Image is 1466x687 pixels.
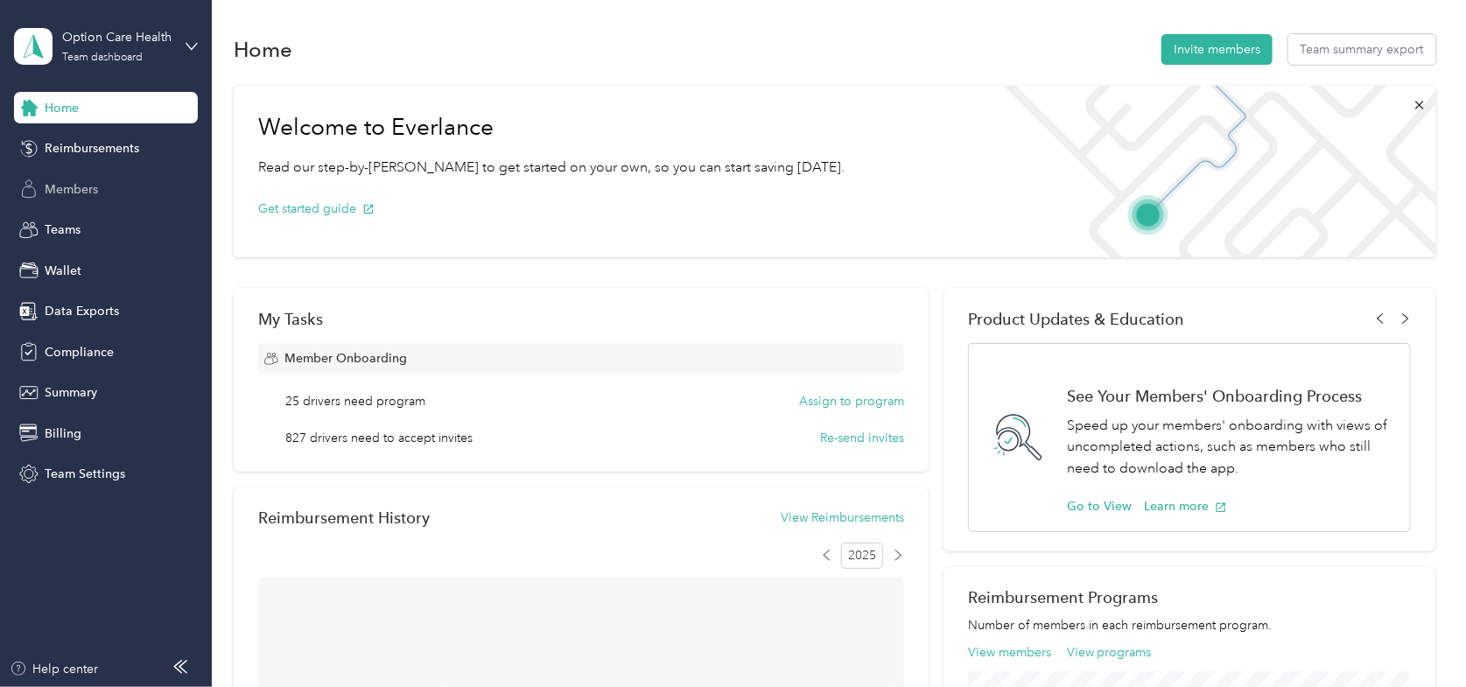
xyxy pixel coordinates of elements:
[1067,497,1132,515] button: Go to View
[799,392,904,410] button: Assign to program
[45,99,79,117] span: Home
[45,262,81,280] span: Wallet
[1067,415,1392,480] p: Speed up your members' onboarding with views of uncompleted actions, such as members who still ne...
[820,429,904,447] button: Re-send invites
[986,86,1435,257] img: Welcome to everlance
[45,302,119,320] span: Data Exports
[45,424,81,443] span: Billing
[284,349,407,368] span: Member Onboarding
[258,508,430,527] h2: Reimbursement History
[968,588,1411,606] h2: Reimbursement Programs
[841,543,883,569] span: 2025
[258,310,904,328] div: My Tasks
[1368,589,1466,687] iframe: Everlance-gr Chat Button Frame
[968,643,1051,662] button: View members
[45,383,97,402] span: Summary
[45,139,139,158] span: Reimbursements
[1067,643,1152,662] button: View programs
[258,157,845,179] p: Read our step-by-[PERSON_NAME] to get started on your own, so you can start saving [DATE].
[45,180,98,199] span: Members
[45,343,114,361] span: Compliance
[62,53,143,63] div: Team dashboard
[258,114,845,142] h1: Welcome to Everlance
[62,28,172,46] div: Option Care Health
[1067,387,1392,405] h1: See Your Members' Onboarding Process
[1144,497,1227,515] button: Learn more
[234,40,292,59] h1: Home
[45,465,125,483] span: Team Settings
[10,660,99,678] button: Help center
[968,616,1411,634] p: Number of members in each reimbursement program.
[1288,34,1436,65] button: Team summary export
[285,429,473,447] span: 827 drivers need to accept invites
[1161,34,1273,65] button: Invite members
[258,200,375,218] button: Get started guide
[285,392,425,410] span: 25 drivers need program
[781,508,904,527] button: View Reimbursements
[45,221,81,239] span: Teams
[968,310,1184,328] span: Product Updates & Education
